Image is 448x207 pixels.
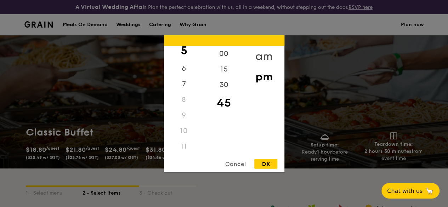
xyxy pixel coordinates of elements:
div: 7 [164,76,204,92]
div: 10 [164,123,204,138]
div: pm [244,66,284,87]
span: Chat with us [387,188,423,194]
div: 00 [204,46,244,61]
div: 5 [164,40,204,61]
div: 6 [164,61,204,76]
div: 8 [164,92,204,107]
div: Cancel [218,159,253,168]
div: 15 [204,61,244,77]
div: OK [254,159,277,168]
div: am [244,46,284,66]
div: 30 [204,77,244,92]
span: 🦙 [425,187,434,195]
div: 11 [164,138,204,154]
div: 9 [164,107,204,123]
div: 45 [204,92,244,113]
button: Chat with us🦙 [381,183,440,199]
